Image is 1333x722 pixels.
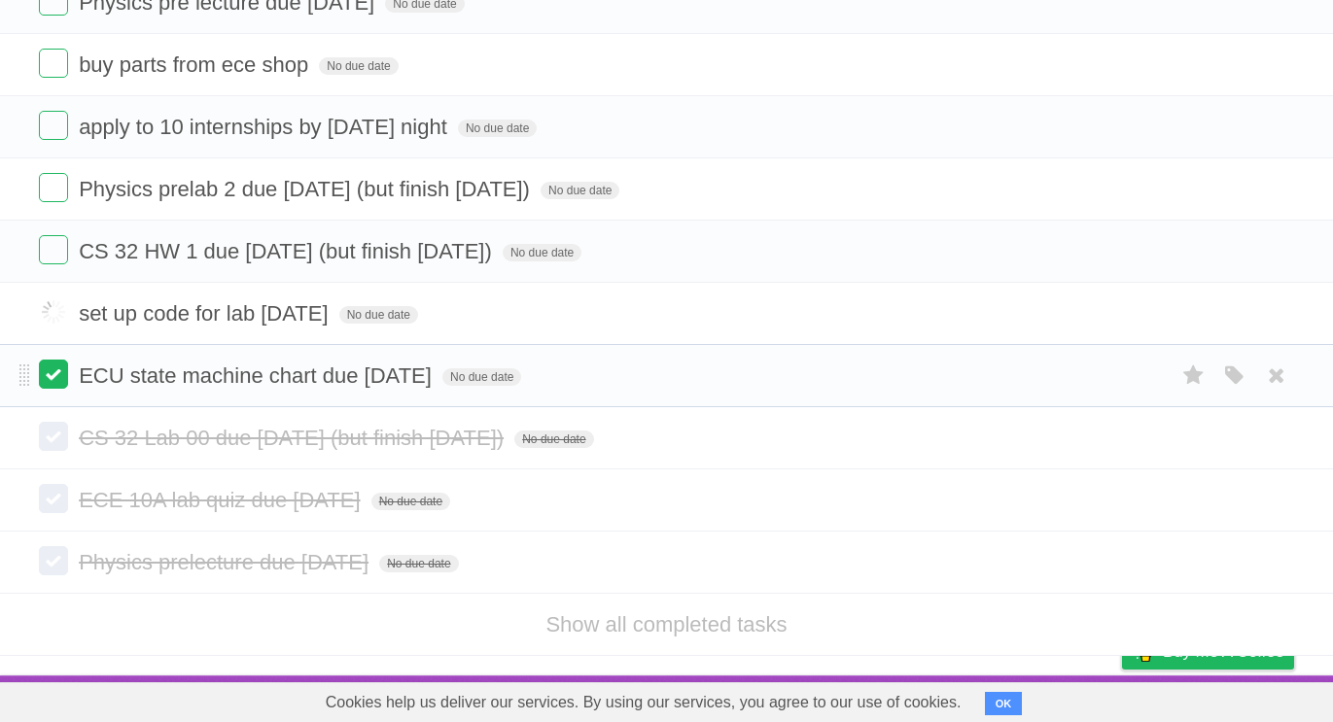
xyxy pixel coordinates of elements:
[39,173,68,202] label: Done
[371,493,450,510] span: No due date
[39,111,68,140] label: Done
[928,680,1006,717] a: Developers
[79,426,509,450] span: CS 32 Lab 00 due [DATE] (but finish [DATE])
[545,612,787,636] a: Show all completed tasks
[442,368,521,386] span: No due date
[39,49,68,78] label: Done
[1175,360,1212,392] label: Star task
[514,430,593,448] span: No due date
[79,239,497,263] span: CS 32 HW 1 due [DATE] (but finish [DATE])
[79,52,313,77] span: buy parts from ece shop
[1097,680,1147,717] a: Privacy
[985,692,1023,715] button: OK
[503,244,581,261] span: No due date
[79,177,535,201] span: Physics prelab 2 due [DATE] (but finish [DATE])
[79,115,452,139] span: apply to 10 internships by [DATE] night
[39,360,68,389] label: Done
[39,546,68,575] label: Done
[79,363,437,388] span: ECU state machine chart due [DATE]
[541,182,619,199] span: No due date
[863,680,904,717] a: About
[379,555,458,572] span: No due date
[458,120,537,137] span: No due date
[79,550,373,574] span: Physics prelecture due [DATE]
[1031,680,1073,717] a: Terms
[339,306,418,324] span: No due date
[306,683,981,722] span: Cookies help us deliver our services. By using our services, you agree to our use of cookies.
[79,488,365,512] span: ECE 10A lab quiz due [DATE]
[39,297,68,327] label: Done
[39,235,68,264] label: Done
[1163,635,1284,669] span: Buy me a coffee
[319,57,398,75] span: No due date
[39,422,68,451] label: Done
[79,301,333,326] span: set up code for lab [DATE]
[1172,680,1294,717] a: Suggest a feature
[39,484,68,513] label: Done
